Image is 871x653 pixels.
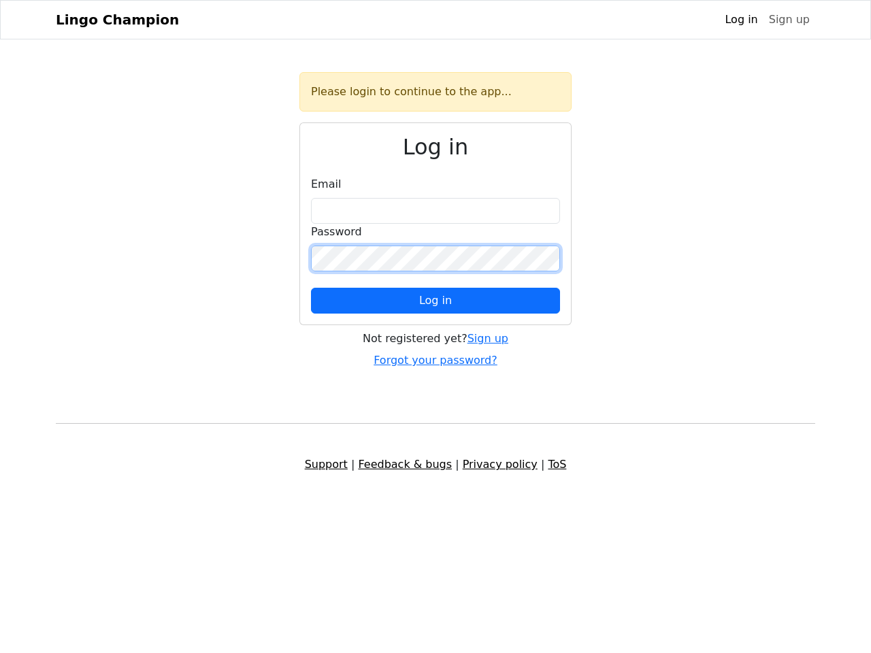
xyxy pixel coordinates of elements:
label: Password [311,224,362,240]
a: Log in [719,6,763,33]
a: Lingo Champion [56,6,179,33]
a: Sign up [467,332,508,345]
h2: Log in [311,134,560,160]
a: Forgot your password? [374,354,497,367]
a: ToS [548,458,566,471]
span: Log in [419,294,452,307]
a: Sign up [763,6,815,33]
div: Please login to continue to the app... [299,72,572,112]
a: Privacy policy [463,458,538,471]
a: Support [305,458,348,471]
div: Not registered yet? [299,331,572,347]
a: Feedback & bugs [358,458,452,471]
button: Log in [311,288,560,314]
div: | | | [48,456,823,473]
label: Email [311,176,341,192]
